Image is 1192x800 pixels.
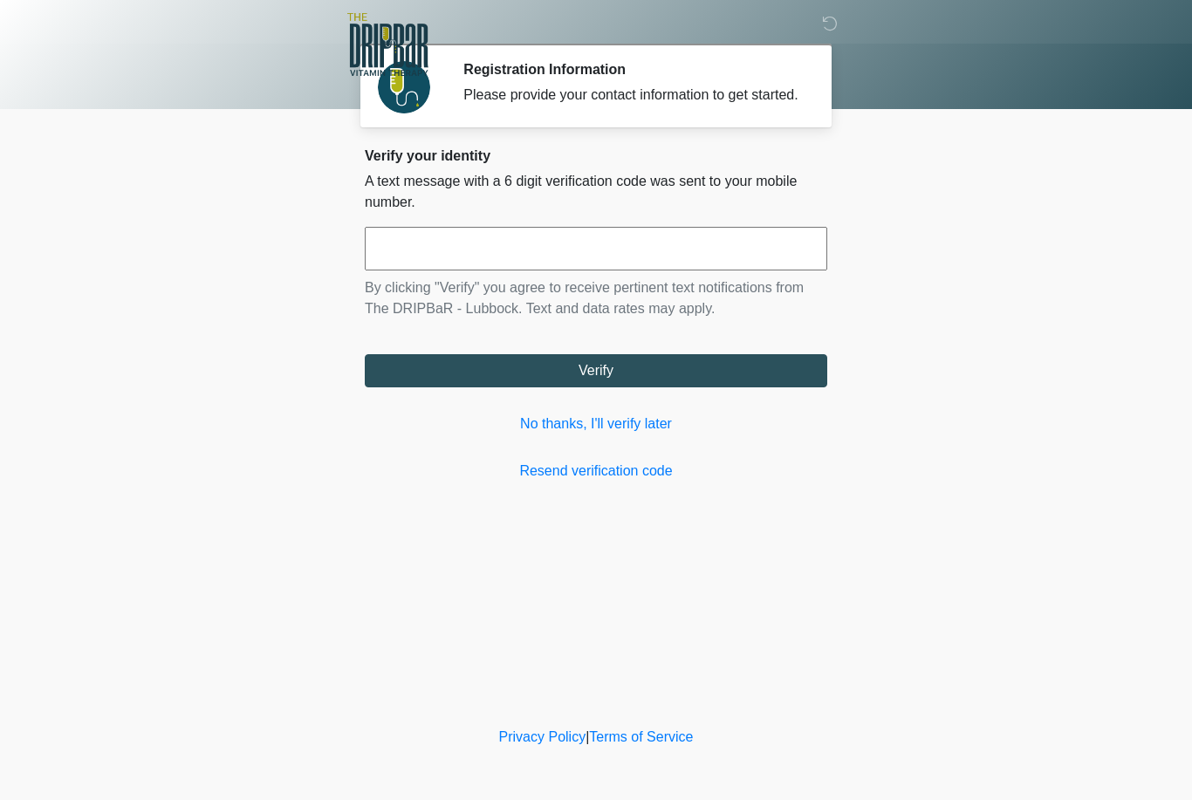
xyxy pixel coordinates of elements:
p: A text message with a 6 digit verification code was sent to your mobile number. [365,171,827,213]
a: No thanks, I'll verify later [365,414,827,434]
h2: Verify your identity [365,147,827,164]
a: Privacy Policy [499,729,586,744]
img: The DRIPBaR - Lubbock Logo [347,13,428,76]
a: Resend verification code [365,461,827,482]
p: By clicking "Verify" you agree to receive pertinent text notifications from The DRIPBaR - Lubbock... [365,277,827,319]
button: Verify [365,354,827,387]
a: Terms of Service [589,729,693,744]
a: | [586,729,589,744]
div: Please provide your contact information to get started. [463,85,801,106]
